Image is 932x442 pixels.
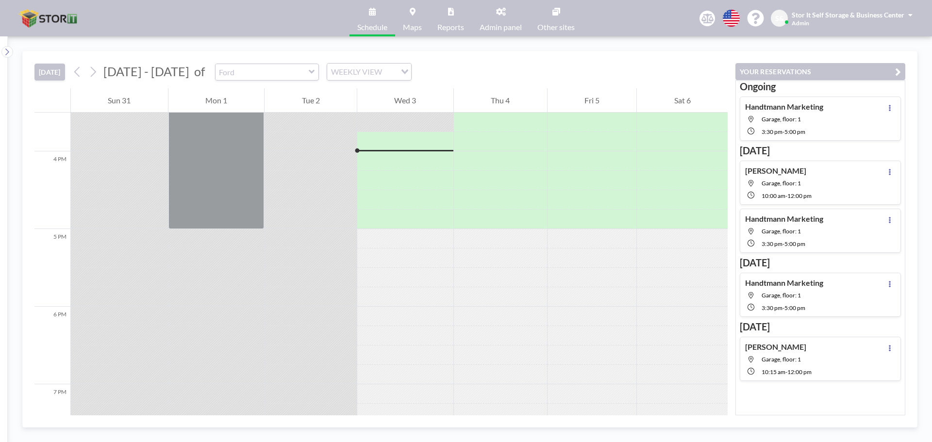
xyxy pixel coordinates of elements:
span: - [782,304,784,311]
span: Maps [403,23,422,31]
div: 6 PM [34,307,70,384]
span: Other sites [537,23,575,31]
input: Ford [216,64,309,80]
div: Tue 2 [265,88,357,113]
span: 10:15 AM [762,368,785,376]
div: Search for option [327,64,411,80]
span: 5:00 PM [784,304,805,311]
span: Admin [792,19,809,27]
h4: Handtmann Marketing [745,278,823,288]
span: 3:30 PM [762,240,782,247]
h4: Handtmann Marketing [745,102,823,112]
div: Sun 31 [71,88,168,113]
span: S& [775,14,784,23]
h4: [PERSON_NAME] [745,166,806,176]
span: 5:00 PM [784,240,805,247]
h3: Ongoing [740,81,901,93]
span: - [782,240,784,247]
div: Thu 4 [454,88,547,113]
div: Mon 1 [168,88,265,113]
div: 4 PM [34,151,70,229]
h3: [DATE] [740,257,901,269]
div: Sat 6 [637,88,728,113]
span: Stor It Self Storage & Business Center [792,11,904,19]
span: Garage, floor: 1 [762,292,801,299]
input: Search for option [385,65,395,78]
div: 5 PM [34,229,70,307]
img: organization-logo [16,9,83,28]
span: 5:00 PM [784,128,805,135]
div: 3 PM [34,74,70,151]
button: YOUR RESERVATIONS [735,63,905,80]
span: 3:30 PM [762,128,782,135]
span: - [785,368,787,376]
span: - [782,128,784,135]
span: - [785,192,787,199]
span: [DATE] - [DATE] [103,64,189,79]
h4: [PERSON_NAME] [745,342,806,352]
span: 3:30 PM [762,304,782,311]
span: 12:00 PM [787,192,812,199]
h3: [DATE] [740,145,901,157]
span: Garage, floor: 1 [762,356,801,363]
span: 12:00 PM [787,368,812,376]
span: Garage, floor: 1 [762,180,801,187]
button: [DATE] [34,64,65,81]
div: Fri 5 [548,88,637,113]
span: WEEKLY VIEW [329,65,384,78]
h3: [DATE] [740,321,901,333]
span: 10:00 AM [762,192,785,199]
span: Garage, floor: 1 [762,115,801,123]
span: Garage, floor: 1 [762,228,801,235]
h4: Handtmann Marketing [745,214,823,224]
span: of [194,64,205,79]
span: Reports [437,23,464,31]
div: Wed 3 [357,88,453,113]
span: Schedule [357,23,387,31]
span: Admin panel [480,23,522,31]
